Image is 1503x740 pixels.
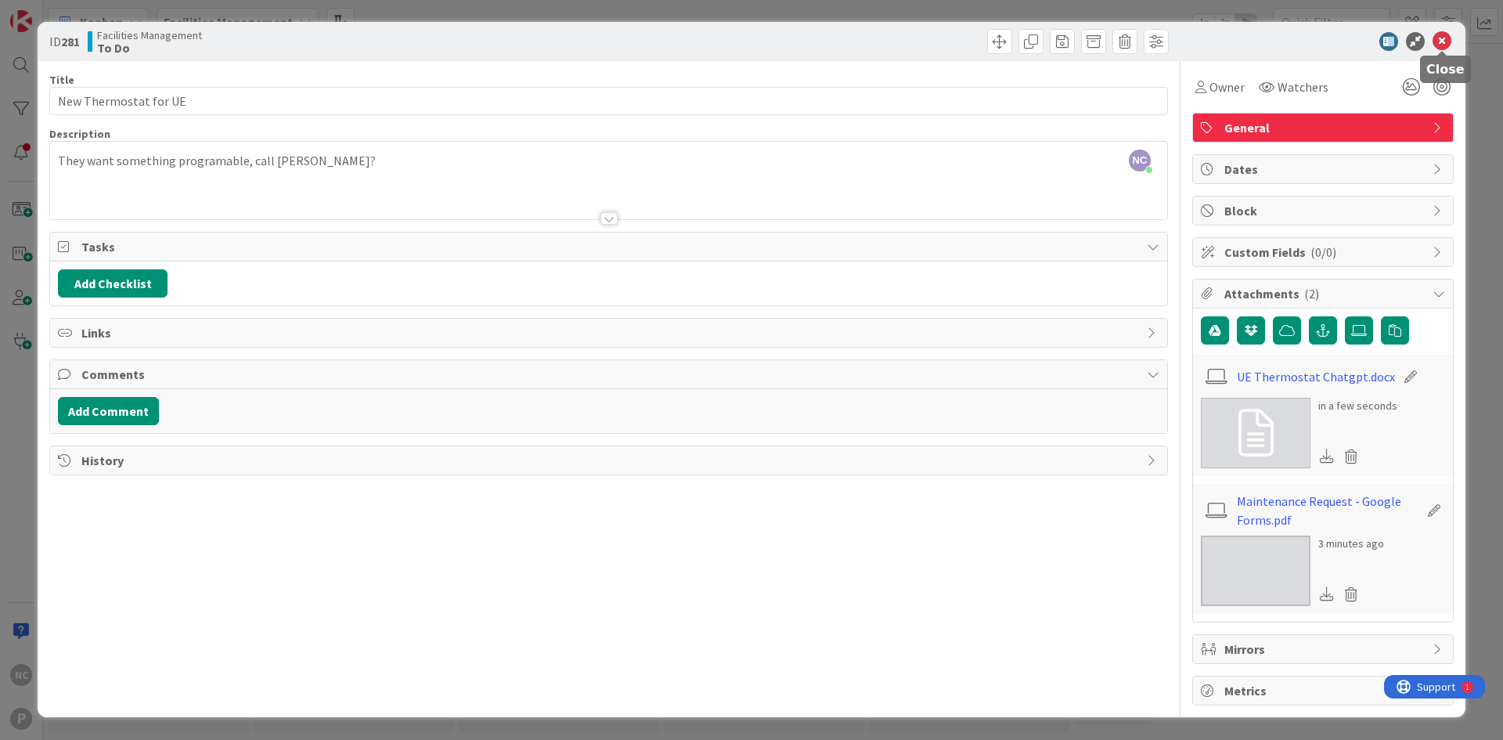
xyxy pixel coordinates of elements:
[1209,78,1245,96] span: Owner
[58,152,1159,170] p: They want something programable, call [PERSON_NAME]?
[1318,398,1397,414] div: in a few seconds
[1224,160,1425,179] span: Dates
[1426,62,1465,77] h5: Close
[81,365,1139,384] span: Comments
[58,397,159,425] button: Add Comment
[1224,118,1425,137] span: General
[81,6,85,19] div: 1
[1304,286,1319,301] span: ( 2 )
[1318,584,1335,605] div: Download
[49,127,110,141] span: Description
[97,42,202,54] b: To Do
[1224,681,1425,700] span: Metrics
[61,34,80,49] b: 281
[49,87,1168,115] input: type card name here...
[1318,536,1384,552] div: 3 minutes ago
[1278,78,1328,96] span: Watchers
[58,269,168,298] button: Add Checklist
[1224,201,1425,220] span: Block
[81,323,1139,342] span: Links
[1318,446,1335,467] div: Download
[1237,492,1418,529] a: Maintenance Request - Google Forms.pdf
[1224,640,1425,659] span: Mirrors
[1237,367,1395,386] a: UE Thermostat Chatgpt.docx
[81,451,1139,470] span: History
[97,29,202,42] span: Facilities Management
[81,237,1139,256] span: Tasks
[49,32,80,51] span: ID
[33,2,71,21] span: Support
[49,73,74,87] label: Title
[1224,243,1425,262] span: Custom Fields
[1310,244,1336,260] span: ( 0/0 )
[1129,150,1151,171] span: NC
[1224,284,1425,303] span: Attachments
